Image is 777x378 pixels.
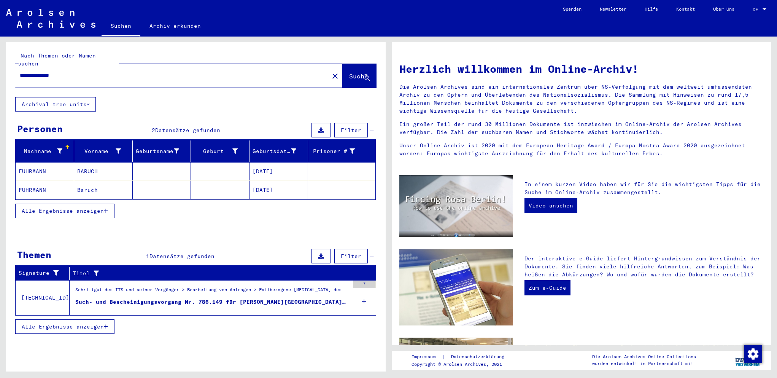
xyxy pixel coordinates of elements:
[19,147,62,155] div: Nachname
[16,162,74,180] mat-cell: FUHRMANN
[249,162,308,180] mat-cell: [DATE]
[16,280,70,315] td: [TECHNICAL_ID]
[74,181,133,199] mat-cell: Baruch
[753,7,761,12] span: DE
[334,123,368,137] button: Filter
[16,181,74,199] mat-cell: FUHRMANN
[412,353,442,361] a: Impressum
[341,127,361,134] span: Filter
[524,180,764,196] p: In einem kurzen Video haben wir für Sie die wichtigsten Tipps für die Suche im Online-Archiv zusa...
[19,269,60,277] div: Signature
[18,52,96,67] mat-label: Nach Themen oder Namen suchen
[77,147,121,155] div: Vorname
[353,281,376,288] div: 7
[341,253,361,260] span: Filter
[412,361,513,368] p: Copyright © Arolsen Archives, 2021
[311,147,355,155] div: Prisoner #
[15,319,114,334] button: Alle Ergebnisse anzeigen
[524,255,764,279] p: Der interaktive e-Guide liefert Hintergrundwissen zum Verständnis der Dokumente. Sie finden viele...
[17,122,63,136] div: Personen
[311,145,366,157] div: Prisoner #
[194,147,238,155] div: Geburt‏
[412,353,513,361] div: |
[146,253,149,260] span: 1
[399,175,513,237] img: video.jpg
[19,145,74,157] div: Nachname
[15,97,96,112] button: Archival tree units
[133,140,191,162] mat-header-cell: Geburtsname
[74,162,133,180] mat-cell: BARUCH
[327,68,343,83] button: Clear
[152,127,155,134] span: 2
[249,181,308,199] mat-cell: [DATE]
[75,298,349,306] div: Such- und Bescheinigungsvorgang Nr. 786.149 für [PERSON_NAME][GEOGRAPHIC_DATA] geboren [DEMOGRAPH...
[253,145,308,157] div: Geburtsdatum
[136,145,191,157] div: Geburtsname
[191,140,249,162] mat-header-cell: Geburt‏
[592,353,696,360] p: Die Arolsen Archives Online-Collections
[74,140,133,162] mat-header-cell: Vorname
[331,72,340,81] mat-icon: close
[75,286,349,297] div: Schriftgut des ITS und seiner Vorgänger > Bearbeitung von Anfragen > Fallbezogene [MEDICAL_DATA] ...
[22,207,104,214] span: Alle Ergebnisse anzeigen
[17,248,51,262] div: Themen
[524,280,570,295] a: Zum e-Guide
[308,140,375,162] mat-header-cell: Prisoner #
[249,140,308,162] mat-header-cell: Geburtsdatum
[22,323,104,330] span: Alle Ergebnisse anzeigen
[399,61,764,77] h1: Herzlich willkommen im Online-Archiv!
[399,249,513,325] img: eguide.jpg
[194,145,249,157] div: Geburt‏
[140,17,210,35] a: Archiv erkunden
[524,198,577,213] a: Video ansehen
[15,204,114,218] button: Alle Ergebnisse anzeigen
[734,351,762,370] img: yv_logo.png
[399,120,764,136] p: Ein großer Teil der rund 30 Millionen Dokumente ist inzwischen im Online-Archiv der Arolsen Archi...
[399,142,764,158] p: Unser Online-Archiv ist 2020 mit dem European Heritage Award / Europa Nostra Award 2020 ausgezeic...
[102,17,140,37] a: Suchen
[77,145,132,157] div: Vorname
[349,72,368,80] span: Suche
[155,127,220,134] span: Datensätze gefunden
[445,353,513,361] a: Datenschutzerklärung
[73,270,357,278] div: Titel
[343,64,376,88] button: Suche
[136,147,180,155] div: Geburtsname
[149,253,215,260] span: Datensätze gefunden
[19,267,69,279] div: Signature
[6,9,95,28] img: Arolsen_neg.svg
[334,249,368,263] button: Filter
[399,83,764,115] p: Die Arolsen Archives sind ein internationales Zentrum über NS-Verfolgung mit dem weltweit umfasse...
[524,343,764,375] p: Zusätzlich zu Ihrer eigenen Recherche haben Sie die Möglichkeit, eine Anfrage an die Arolsen Arch...
[253,147,296,155] div: Geburtsdatum
[744,345,762,363] img: Zustimmung ändern
[16,140,74,162] mat-header-cell: Nachname
[73,267,367,279] div: Titel
[592,360,696,367] p: wurden entwickelt in Partnerschaft mit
